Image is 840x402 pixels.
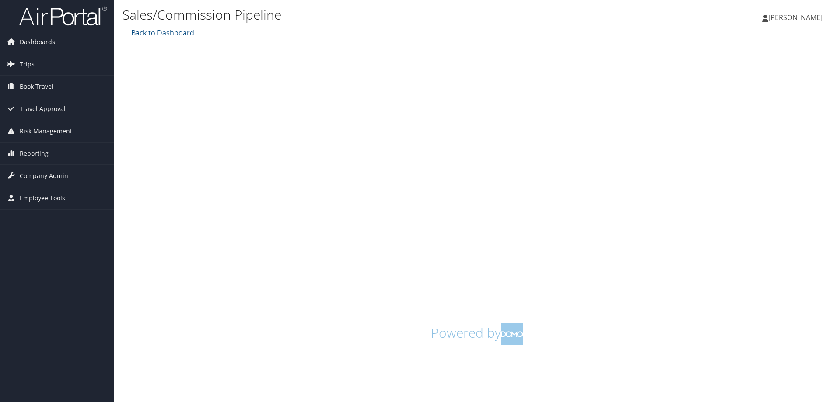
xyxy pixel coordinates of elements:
img: domo-logo.png [501,323,523,345]
span: Risk Management [20,120,72,142]
span: Employee Tools [20,187,65,209]
h1: Powered by [129,323,825,345]
span: Trips [20,53,35,75]
a: [PERSON_NAME] [762,4,831,31]
img: airportal-logo.png [19,6,107,26]
span: Reporting [20,143,49,164]
span: [PERSON_NAME] [768,13,822,22]
span: Travel Approval [20,98,66,120]
h1: Sales/Commission Pipeline [122,6,595,24]
span: Book Travel [20,76,53,98]
span: Dashboards [20,31,55,53]
span: Company Admin [20,165,68,187]
a: Back to Dashboard [129,28,194,38]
